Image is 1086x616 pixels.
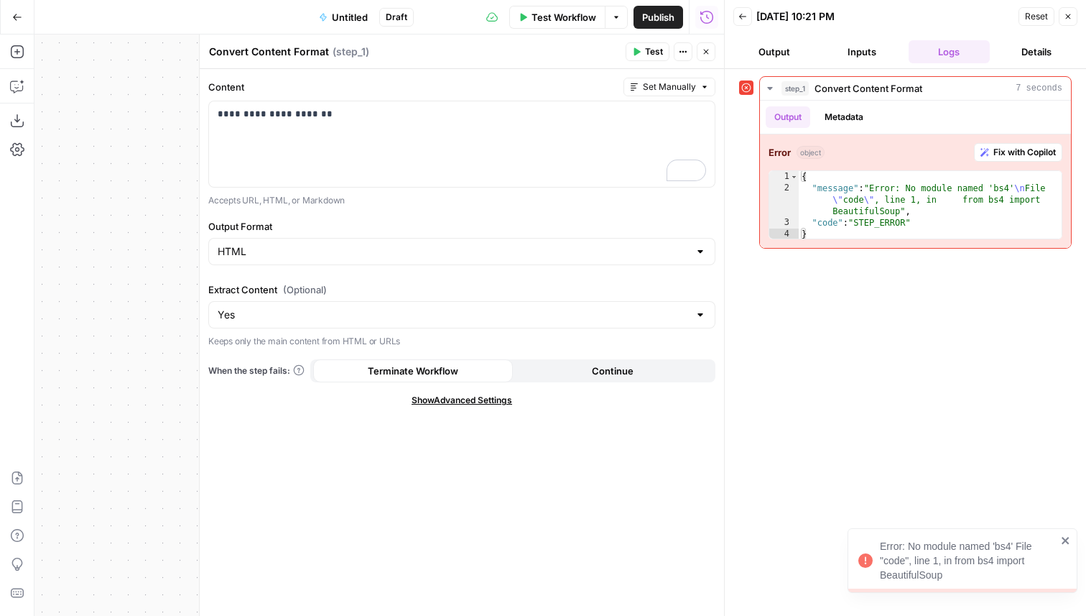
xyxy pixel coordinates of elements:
div: Error: No module named 'bs4' File "code", line 1, in from bs4 import BeautifulSoup [880,539,1057,582]
span: 7 seconds [1016,82,1062,95]
input: HTML [218,244,689,259]
button: Metadata [816,106,872,128]
button: Test Workflow [509,6,605,29]
button: 7 seconds [760,77,1071,100]
div: 3 [769,217,799,229]
span: Show Advanced Settings [412,394,512,407]
button: Publish [633,6,683,29]
p: Keeps only the main content from HTML or URLs [208,334,715,349]
span: Untitled [332,10,368,24]
button: Set Manually [623,78,715,96]
input: Yes [218,308,689,322]
span: Toggle code folding, rows 1 through 4 [790,171,798,183]
span: Set Manually [643,81,696,93]
span: Draft [386,11,407,24]
button: Output [766,106,810,128]
button: Test [626,42,669,61]
span: Fix with Copilot [993,146,1056,159]
span: Terminate Workflow [368,364,458,378]
button: Details [995,40,1077,63]
button: Reset [1018,7,1054,26]
div: 2 [769,183,799,217]
label: Content [208,80,618,94]
span: (Optional) [283,282,327,297]
a: When the step fails: [208,364,305,377]
div: 7 seconds [760,101,1071,248]
div: 4 [769,229,799,240]
button: Output [733,40,815,63]
span: Test [645,45,663,58]
span: object [797,146,825,159]
span: Continue [592,364,633,378]
div: To enrich screen reader interactions, please activate Accessibility in Grammarly extension settings [209,101,715,187]
textarea: Convert Content Format [209,45,329,59]
button: Untitled [310,6,376,29]
span: Convert Content Format [814,81,922,96]
span: Reset [1025,10,1048,23]
button: Fix with Copilot [974,143,1062,162]
button: Continue [513,359,713,382]
strong: Error [769,145,791,160]
div: 1 [769,171,799,183]
span: ( step_1 ) [333,45,369,59]
label: Output Format [208,219,715,234]
button: Logs [909,40,990,63]
span: Publish [642,10,674,24]
p: Accepts URL, HTML, or Markdown [208,193,715,208]
span: Test Workflow [532,10,596,24]
label: Extract Content [208,282,715,297]
button: close [1061,535,1071,546]
span: step_1 [781,81,809,96]
button: Inputs [821,40,903,63]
